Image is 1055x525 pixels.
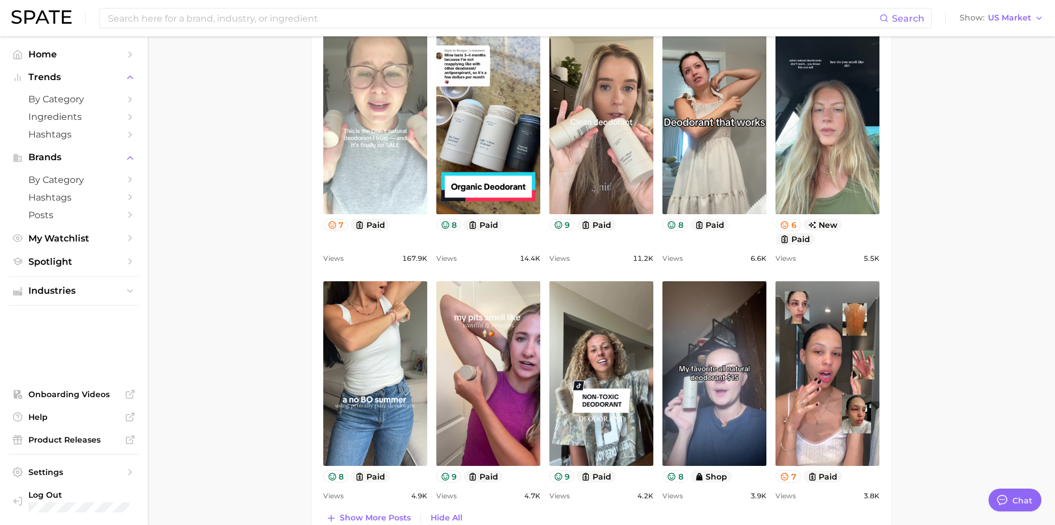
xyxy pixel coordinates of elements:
a: Settings [9,464,139,481]
span: Spotlight [28,256,119,267]
span: Hide All [431,513,462,523]
a: Ingredients [9,108,139,126]
button: paid [577,219,616,231]
button: ShowUS Market [957,11,1046,26]
a: My Watchlist [9,230,139,247]
span: Brands [28,152,119,163]
button: 9 [549,219,575,231]
span: Views [436,252,457,265]
span: Views [323,489,344,503]
span: 3.8k [864,489,879,503]
span: Trends [28,72,119,82]
span: Show more posts [340,513,411,523]
a: Help [9,409,139,426]
span: Views [775,489,796,503]
span: Search [892,13,924,24]
span: Views [436,489,457,503]
button: shop [690,470,732,482]
button: paid [577,470,616,482]
button: Industries [9,282,139,299]
span: Views [775,252,796,265]
span: Views [549,252,570,265]
button: 8 [662,470,688,482]
img: SPATE [11,10,72,24]
button: 6 [775,219,801,231]
button: Trends [9,69,139,86]
button: paid [464,470,503,482]
button: paid [775,233,815,245]
span: 5.5k [864,252,879,265]
a: by Category [9,171,139,189]
span: US Market [988,15,1031,21]
button: paid [351,470,390,482]
span: Posts [28,210,119,220]
span: My Watchlist [28,233,119,244]
span: Hashtags [28,129,119,140]
span: Help [28,412,119,422]
a: Home [9,45,139,63]
button: 9 [436,470,462,482]
a: Hashtags [9,189,139,206]
button: Brands [9,149,139,166]
button: 7 [323,219,349,231]
span: 11.2k [633,252,653,265]
span: Show [960,15,985,21]
span: Log Out [28,490,147,500]
span: 6.6k [750,252,766,265]
span: Ingredients [28,111,119,122]
button: 9 [549,470,575,482]
span: 4.7k [524,489,540,503]
span: Industries [28,286,119,296]
span: 4.2k [637,489,653,503]
input: Search here for a brand, industry, or ingredient [107,9,879,28]
a: Hashtags [9,126,139,143]
a: Product Releases [9,431,139,448]
span: 4.9k [411,489,427,503]
button: paid [464,219,503,231]
button: paid [803,470,843,482]
span: by Category [28,94,119,105]
a: Log out. Currently logged in with e-mail danielle.gonzalez@loreal.com. [9,486,139,516]
span: 14.4k [520,252,540,265]
button: paid [690,219,729,231]
span: Onboarding Videos [28,389,119,399]
span: Views [549,489,570,503]
button: 8 [662,219,688,231]
span: new [803,219,843,231]
span: Settings [28,467,119,477]
span: Hashtags [28,192,119,203]
span: 167.9k [402,252,427,265]
button: 7 [775,470,801,482]
a: Spotlight [9,253,139,270]
span: Product Releases [28,435,119,445]
span: Views [323,252,344,265]
button: 8 [323,470,349,482]
span: Views [662,252,683,265]
span: Views [662,489,683,503]
span: Home [28,49,119,60]
span: by Category [28,174,119,185]
button: paid [351,219,390,231]
a: Posts [9,206,139,224]
a: by Category [9,90,139,108]
button: 8 [436,219,462,231]
a: Onboarding Videos [9,386,139,403]
span: 3.9k [750,489,766,503]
